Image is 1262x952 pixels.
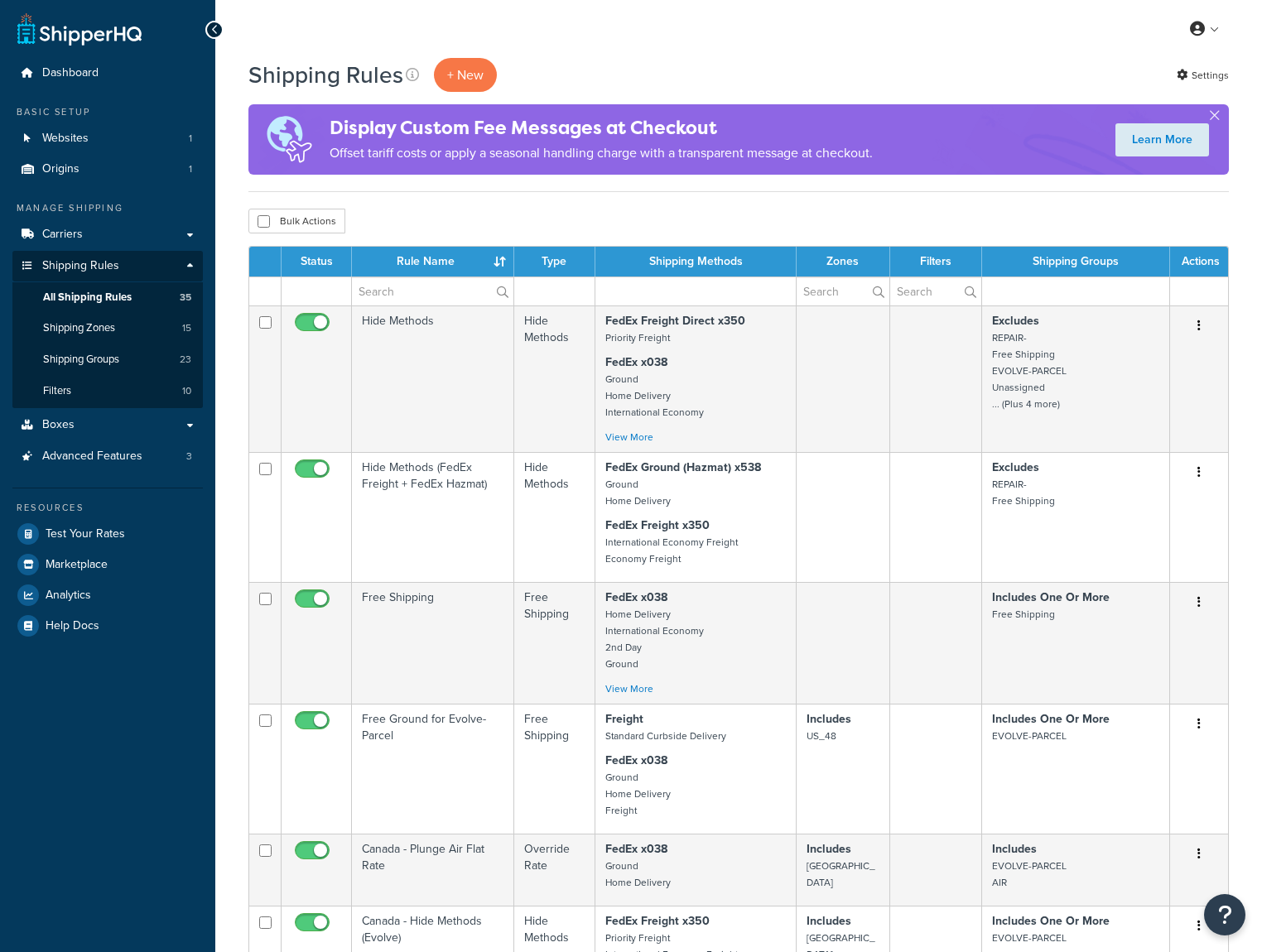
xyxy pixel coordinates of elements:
[605,517,710,534] strong: FedEx Freight x350
[595,247,797,276] th: Shipping Methods
[46,558,108,572] span: Marketplace
[12,58,203,89] a: Dashboard
[605,858,671,890] small: Ground Home Delivery
[992,930,1067,945] small: EVOLVE-PARCEL
[352,305,514,452] td: Hide Methods
[992,728,1067,743] small: EVOLVE-PARCEL
[1177,64,1229,87] a: Settings
[12,344,203,375] li: Shipping Groups
[992,589,1110,606] strong: Includes One Or More
[605,912,710,930] strong: FedEx Freight x350
[12,376,203,406] li: Filters
[12,251,203,281] a: Shipping Rules
[605,589,667,606] strong: FedEx x038
[12,550,203,579] a: Marketplace
[605,752,667,769] strong: FedEx x038
[12,251,203,408] li: Shipping Rules
[46,527,125,541] span: Test Your Rates
[12,441,203,472] li: Advanced Features
[514,247,595,276] th: Type
[42,162,79,176] span: Origins
[12,580,203,610] li: Analytics
[890,277,981,305] input: Search
[182,384,191,398] span: 10
[992,607,1055,622] small: Free Shipping
[12,123,203,154] li: Websites
[514,452,595,582] td: Hide Methods
[890,247,982,276] th: Filters
[12,154,203,185] li: Origins
[43,291,132,305] span: All Shipping Rules
[43,321,115,335] span: Shipping Zones
[605,372,704,420] small: Ground Home Delivery International Economy
[605,353,667,371] strong: FedEx x038
[12,313,203,344] li: Shipping Zones
[248,104,330,175] img: duties-banner-06bc72dcb5fe05cb3f9472aba00be2ae8eb53ab6f0d8bb03d382ba314ac3c341.png
[12,410,203,440] a: Boxes
[180,353,191,367] span: 23
[189,162,192,176] span: 1
[1170,247,1228,276] th: Actions
[797,247,889,276] th: Zones
[992,330,1067,411] small: REPAIR- Free Shipping EVOLVE-PARCEL Unassigned ... (Plus 4 more)
[807,840,851,858] strong: Includes
[605,770,671,818] small: Ground Home Delivery Freight
[46,589,91,603] span: Analytics
[12,201,203,215] div: Manage Shipping
[992,912,1110,930] strong: Includes One Or More
[352,277,513,305] input: Search
[12,282,203,313] a: All Shipping Rules 35
[189,132,192,146] span: 1
[807,710,851,728] strong: Includes
[12,501,203,515] div: Resources
[330,142,873,165] p: Offset tariff costs or apply a seasonal handling charge with a transparent message at checkout.
[282,247,352,276] th: Status
[605,459,761,476] strong: FedEx Ground (Hazmat) x538
[330,114,873,142] h4: Display Custom Fee Messages at Checkout
[807,858,875,890] small: [GEOGRAPHIC_DATA]
[605,607,704,671] small: Home Delivery International Economy 2nd Day Ground
[982,247,1170,276] th: Shipping Groups
[1115,123,1209,156] a: Learn More
[605,535,738,566] small: International Economy Freight Economy Freight
[605,840,667,858] strong: FedEx x038
[605,430,653,445] a: View More
[1204,894,1245,935] button: Open Resource Center
[797,277,889,305] input: Search
[434,58,497,92] p: + New
[992,840,1037,858] strong: Includes
[12,376,203,406] a: Filters 10
[807,728,836,743] small: US_48
[12,313,203,344] a: Shipping Zones 15
[42,66,99,80] span: Dashboard
[352,452,514,582] td: Hide Methods (FedEx Freight + FedEx Hazmat)
[605,681,653,696] a: View More
[12,154,203,185] a: Origins 1
[352,834,514,906] td: Canada - Plunge Air Flat Rate
[605,477,671,508] small: Ground Home Delivery
[605,330,670,345] small: Priority Freight
[12,219,203,250] a: Carriers
[186,450,192,464] span: 3
[12,519,203,549] a: Test Your Rates
[514,582,595,704] td: Free Shipping
[352,704,514,834] td: Free Ground for Evolve-Parcel
[605,710,643,728] strong: Freight
[42,418,75,432] span: Boxes
[12,611,203,641] a: Help Docs
[514,704,595,834] td: Free Shipping
[514,305,595,452] td: Hide Methods
[605,728,726,743] small: Standard Curbside Delivery
[248,59,403,91] h1: Shipping Rules
[43,384,71,398] span: Filters
[42,132,89,146] span: Websites
[992,477,1055,508] small: REPAIR- Free Shipping
[514,834,595,906] td: Override Rate
[12,344,203,375] a: Shipping Groups 23
[807,912,851,930] strong: Includes
[17,12,142,46] a: ShipperHQ Home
